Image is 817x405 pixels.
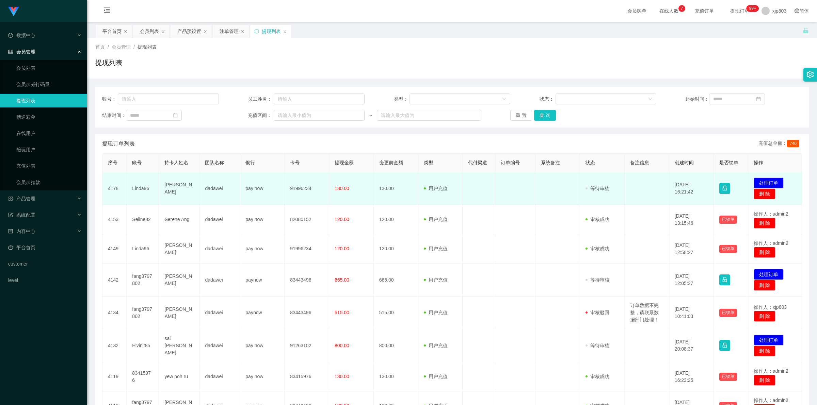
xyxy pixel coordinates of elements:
[335,374,349,379] span: 130.00
[274,110,365,121] input: 请输入最小值为
[112,44,131,50] span: 会员管理
[754,269,784,280] button: 处理订单
[586,160,595,165] span: 状态
[424,186,448,191] span: 用户充值
[245,160,255,165] span: 银行
[161,30,165,34] i: 图标: close
[754,398,788,403] span: 操作人：admin2
[248,112,274,119] span: 充值区间：
[262,25,281,38] div: 提现列表
[379,160,403,165] span: 变更前金额
[335,277,349,283] span: 665.00
[754,368,788,374] span: 操作人：admin2
[680,5,683,12] p: 7
[510,110,532,121] button: 重 置
[669,172,714,205] td: [DATE] 16:21:42
[274,94,365,104] input: 请输入
[159,234,199,264] td: [PERSON_NAME]
[795,9,799,13] i: 图标: global
[691,9,717,13] span: 充值订单
[8,229,35,234] span: 内容中心
[164,160,188,165] span: 持卡人姓名
[124,30,128,34] i: 图标: close
[335,246,349,251] span: 120.00
[787,140,799,147] span: 740
[16,78,82,91] a: 会员加减打码量
[138,44,157,50] span: 提现列表
[586,246,609,251] span: 审核成功
[669,234,714,264] td: [DATE] 12:58:27
[199,264,240,297] td: dadawei
[719,216,737,224] button: 已锁单
[199,362,240,391] td: dadawei
[803,28,809,34] i: 图标: unlock
[102,172,127,205] td: 4178
[669,264,714,297] td: [DATE] 12:05:27
[8,273,82,287] a: level
[374,234,418,264] td: 120.00
[8,196,13,201] i: 图标: appstore-o
[754,304,787,310] span: 操作人：xjp803
[374,264,418,297] td: 665.00
[95,57,123,68] h1: 提现列表
[335,186,349,191] span: 130.00
[586,374,609,379] span: 审核成功
[685,96,709,103] span: 起始时间：
[719,274,730,285] button: 图标: lock
[102,234,127,264] td: 4149
[290,160,300,165] span: 卡号
[240,234,285,264] td: pay now
[285,205,329,234] td: 82080152
[159,264,199,297] td: [PERSON_NAME]
[719,245,737,253] button: 已锁单
[127,234,159,264] td: Linda96
[240,362,285,391] td: pay now
[199,234,240,264] td: dadawei
[16,126,82,140] a: 在线用户
[424,374,448,379] span: 用户充值
[8,196,35,201] span: 产品管理
[240,329,285,362] td: pay now
[241,30,245,34] i: 图标: close
[199,329,240,362] td: dadawei
[625,297,669,329] td: 订单数据不完整，请联系数据部门处理！
[8,241,82,254] a: 图标: dashboard平台首页
[424,160,433,165] span: 类型
[102,205,127,234] td: 4153
[132,160,142,165] span: 账号
[754,345,775,356] button: 删 除
[541,160,560,165] span: 系统备注
[16,143,82,156] a: 陪玩用户
[586,217,609,222] span: 审核成功
[540,96,556,103] span: 状态：
[586,277,609,283] span: 等待审核
[285,172,329,205] td: 91996234
[669,362,714,391] td: [DATE] 16:23:25
[719,183,730,194] button: 图标: lock
[335,217,349,222] span: 120.00
[806,71,814,78] i: 图标: setting
[240,264,285,297] td: paynow
[127,297,159,329] td: fang3797802
[365,112,377,119] span: ~
[669,205,714,234] td: [DATE] 13:15:46
[374,297,418,329] td: 515.00
[102,96,118,103] span: 账号：
[586,186,609,191] span: 等待审核
[424,217,448,222] span: 用户充值
[534,110,556,121] button: 查 询
[248,96,274,103] span: 员工姓名：
[102,329,127,362] td: 4132
[754,335,784,345] button: 处理订单
[8,7,19,16] img: logo.9652507e.png
[159,362,199,391] td: yew poh ru
[16,61,82,75] a: 会员列表
[240,205,285,234] td: pay now
[656,9,682,13] span: 在线人数
[102,25,122,38] div: 平台首页
[669,329,714,362] td: [DATE] 20:08:37
[424,246,448,251] span: 用户充值
[127,329,159,362] td: Elvinjt85
[285,264,329,297] td: 83443496
[16,110,82,124] a: 赠送彩金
